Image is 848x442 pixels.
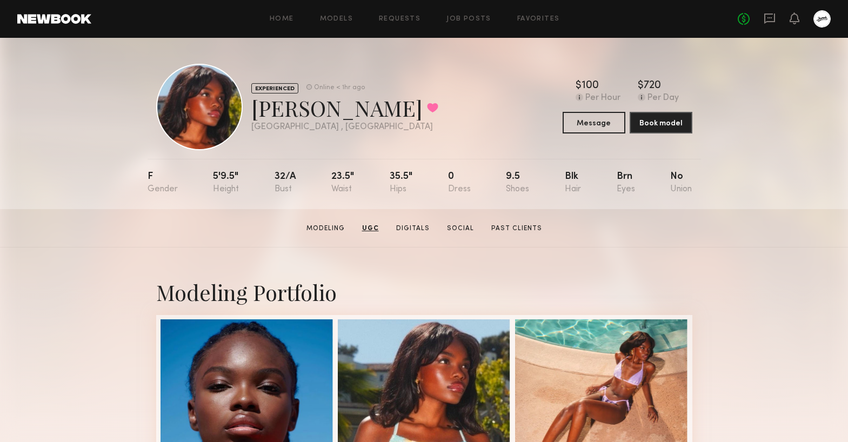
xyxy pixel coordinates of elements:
[270,16,294,23] a: Home
[443,224,478,233] a: Social
[148,172,178,194] div: F
[576,81,582,91] div: $
[275,172,296,194] div: 32/a
[213,172,239,194] div: 5'9.5"
[446,16,491,23] a: Job Posts
[647,93,679,103] div: Per Day
[563,112,625,133] button: Message
[487,224,546,233] a: Past Clients
[630,112,692,133] button: Book model
[251,123,438,132] div: [GEOGRAPHIC_DATA] , [GEOGRAPHIC_DATA]
[392,224,434,233] a: Digitals
[302,224,349,233] a: Modeling
[358,224,383,233] a: UGC
[582,81,599,91] div: 100
[585,93,620,103] div: Per Hour
[156,278,692,306] div: Modeling Portfolio
[379,16,420,23] a: Requests
[314,84,365,91] div: Online < 1hr ago
[251,83,298,93] div: EXPERIENCED
[638,81,644,91] div: $
[251,93,438,122] div: [PERSON_NAME]
[506,172,529,194] div: 9.5
[331,172,354,194] div: 23.5"
[565,172,581,194] div: Blk
[517,16,560,23] a: Favorites
[390,172,412,194] div: 35.5"
[320,16,353,23] a: Models
[617,172,635,194] div: Brn
[670,172,692,194] div: No
[448,172,471,194] div: 0
[644,81,661,91] div: 720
